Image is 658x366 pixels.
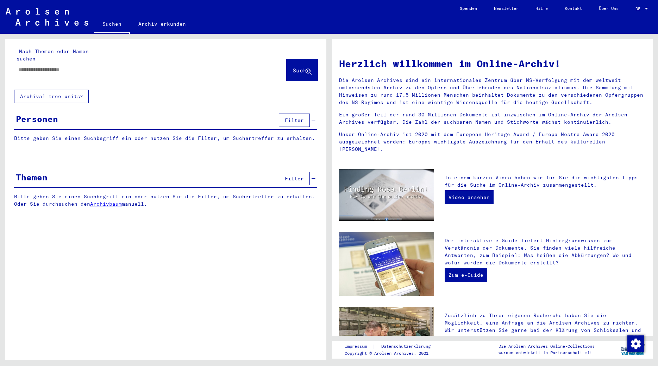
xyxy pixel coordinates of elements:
[499,343,595,349] p: Die Arolsen Archives Online-Collections
[339,111,646,126] p: Ein großer Teil der rund 30 Millionen Dokumente ist inzwischen im Online-Archiv der Arolsen Archi...
[445,190,494,204] a: Video ansehen
[94,15,130,34] a: Suchen
[293,67,310,74] span: Suche
[339,131,646,153] p: Unser Online-Archiv ist 2020 mit dem European Heritage Award / Europa Nostra Award 2020 ausgezeic...
[14,90,89,103] button: Archival tree units
[287,59,318,81] button: Suche
[279,114,310,127] button: Filter
[499,349,595,356] p: wurden entwickelt in Partnerschaft mit
[17,48,89,62] mat-label: Nach Themen oder Namen suchen
[339,232,434,296] img: eguide.jpg
[14,135,317,142] p: Bitte geben Sie einen Suchbegriff ein oder nutzen Sie die Filter, um Suchertreffer zu erhalten.
[445,312,646,341] p: Zusätzlich zu Ihrer eigenen Recherche haben Sie die Möglichkeit, eine Anfrage an die Arolsen Arch...
[345,350,439,357] p: Copyright © Arolsen Archives, 2021
[345,343,439,350] div: |
[445,268,487,282] a: Zum e-Guide
[16,171,48,184] div: Themen
[16,113,58,125] div: Personen
[285,117,304,123] span: Filter
[445,174,646,189] p: In einem kurzen Video haben wir für Sie die wichtigsten Tipps für die Suche im Online-Archiv zusa...
[627,335,644,352] img: Zustimmung ändern
[345,343,372,350] a: Impressum
[445,237,646,267] p: Der interaktive e-Guide liefert Hintergrundwissen zum Verständnis der Dokumente. Sie finden viele...
[90,201,122,207] a: Archivbaum
[279,172,310,185] button: Filter
[376,343,439,350] a: Datenschutzerklärung
[635,6,643,11] span: DE
[620,341,646,358] img: yv_logo.png
[339,169,434,221] img: video.jpg
[14,193,318,208] p: Bitte geben Sie einen Suchbegriff ein oder nutzen Sie die Filter, um Suchertreffer zu erhalten. O...
[285,175,304,182] span: Filter
[130,15,194,32] a: Archiv erkunden
[339,56,646,71] h1: Herzlich willkommen im Online-Archiv!
[6,8,88,26] img: Arolsen_neg.svg
[339,77,646,106] p: Die Arolsen Archives sind ein internationales Zentrum über NS-Verfolgung mit dem weltweit umfasse...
